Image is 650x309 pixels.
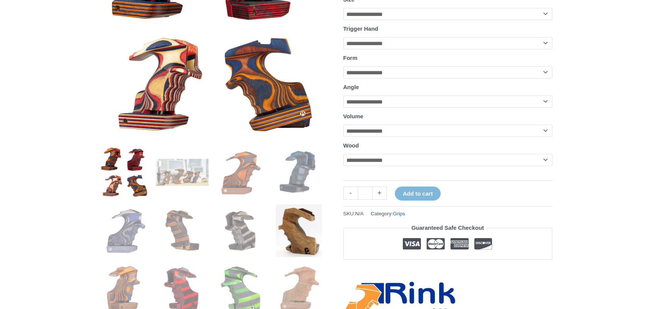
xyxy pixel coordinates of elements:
[273,204,325,257] img: Rink Air Pistol Grip - Image 8
[343,187,358,200] a: -
[355,211,364,216] span: N/A
[371,209,405,218] span: Category:
[273,146,325,199] img: Rink Air Pistol Grip - Image 4
[343,25,379,32] label: Trigger Hand
[156,204,209,257] img: Rink Air Pistol Grip - Image 6
[343,142,359,149] label: Wood
[343,84,359,90] label: Angle
[98,204,151,257] img: Rink Air Pistol Grip - Image 5
[214,204,267,257] img: Rink Air Pistol Grip - Image 7
[373,187,387,200] a: +
[343,209,364,218] span: SKU:
[343,113,363,119] label: Volume
[343,265,552,274] iframe: Customer reviews powered by Trustpilot
[358,187,373,200] input: Product quantity
[214,146,267,199] img: Rink Air Pistol Grip - Image 3
[343,55,358,61] label: Form
[408,223,487,233] legend: Guaranteed Safe Checkout
[156,146,209,199] img: Rink Air Pistol Grip - Image 2
[393,211,405,216] a: Grips
[395,187,441,201] button: Add to cart
[98,146,151,199] img: Rink Air Pistol Grip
